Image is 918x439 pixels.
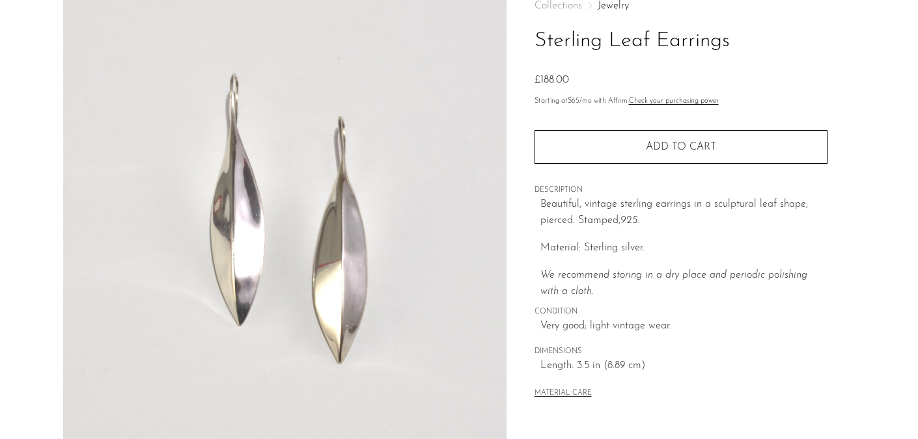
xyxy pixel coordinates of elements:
span: £188.00 [535,75,569,85]
h1: Sterling Leaf Earrings [535,25,828,58]
i: We recommend storing in a dry place and periodic polishing with a cloth. [540,270,807,297]
button: Add to cart [535,130,828,164]
span: Length: 3.5 in (8.89 cm) [540,358,828,375]
p: Beautiful, vintage sterling earrings in a sculptural leaf shape, pierced. Stamped, [540,196,828,230]
span: Collections [535,1,582,11]
span: CONDITION [535,306,828,318]
span: Add to cart [646,142,716,152]
span: DIMENSIONS [535,346,828,358]
span: $65 [568,98,579,105]
p: Material: Sterling silver. [540,240,828,257]
em: 925. [620,215,639,226]
button: MATERIAL CARE [535,389,592,399]
span: DESCRIPTION [535,185,828,196]
p: Starting at /mo with Affirm. [535,96,828,107]
nav: Breadcrumbs [535,1,828,11]
a: Jewelry [598,1,629,11]
a: Check your purchasing power - Learn more about Affirm Financing (opens in modal) [629,98,719,105]
span: Very good; light vintage wear. [540,318,828,335]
